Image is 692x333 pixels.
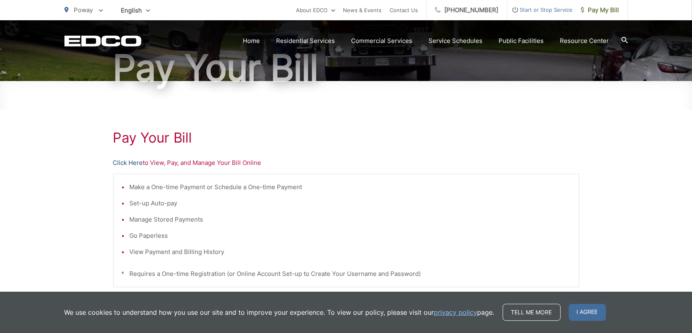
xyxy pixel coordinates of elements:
a: Resource Center [560,36,609,46]
a: Public Facilities [499,36,544,46]
a: Service Schedules [429,36,483,46]
h1: Pay Your Bill [64,48,628,88]
li: Set-up Auto-pay [130,199,571,208]
a: News & Events [343,5,382,15]
a: privacy policy [434,307,478,317]
span: Pay My Bill [581,5,619,15]
p: to View, Pay, and Manage Your Bill Online [113,158,579,168]
a: EDCD logo. Return to the homepage. [64,35,141,47]
span: English [115,3,156,17]
h1: Pay Your Bill [113,130,579,146]
a: Commercial Services [351,36,413,46]
li: Make a One-time Payment or Schedule a One-time Payment [130,182,571,192]
a: Residential Services [276,36,335,46]
p: * Requires a One-time Registration (or Online Account Set-up to Create Your Username and Password) [122,269,571,279]
a: Click Here [113,158,143,168]
li: View Payment and Billing History [130,247,571,257]
a: Home [243,36,260,46]
li: Manage Stored Payments [130,215,571,224]
a: Tell me more [503,304,561,321]
span: Poway [74,6,93,14]
a: Contact Us [390,5,418,15]
p: We use cookies to understand how you use our site and to improve your experience. To view our pol... [64,307,495,317]
a: About EDCO [296,5,335,15]
li: Go Paperless [130,231,571,241]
